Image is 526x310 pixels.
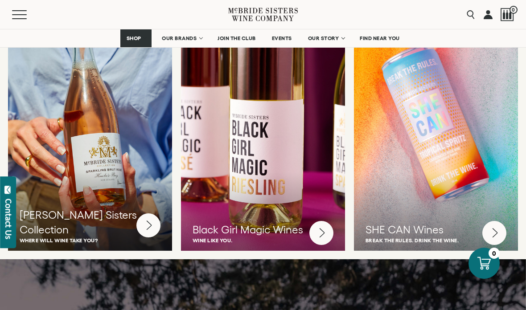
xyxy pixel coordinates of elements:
a: OUR BRANDS [156,29,207,47]
span: 0 [510,6,518,14]
div: 0 [489,248,500,259]
span: EVENTS [272,35,292,41]
a: OUR STORY [302,29,350,47]
button: Mobile Menu Trigger [12,10,44,19]
span: OUR STORY [308,35,339,41]
a: SHOP [120,29,152,47]
p: Wine like you. [193,237,333,243]
span: SHOP [126,35,141,41]
div: Contact Us [4,199,13,239]
p: Break the rules. Drink the wine. [366,237,506,243]
a: JOIN THE CLUB [212,29,262,47]
a: FIND NEAR YOU [354,29,406,47]
h3: SHE CAN Wines [366,222,506,237]
h3: [PERSON_NAME] Sisters Collection [20,208,160,237]
span: OUR BRANDS [162,35,197,41]
h3: Black Girl Magic Wines [193,222,333,237]
p: Where will wine take you? [20,237,160,243]
span: JOIN THE CLUB [218,35,256,41]
a: EVENTS [266,29,298,47]
span: FIND NEAR YOU [360,35,400,41]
